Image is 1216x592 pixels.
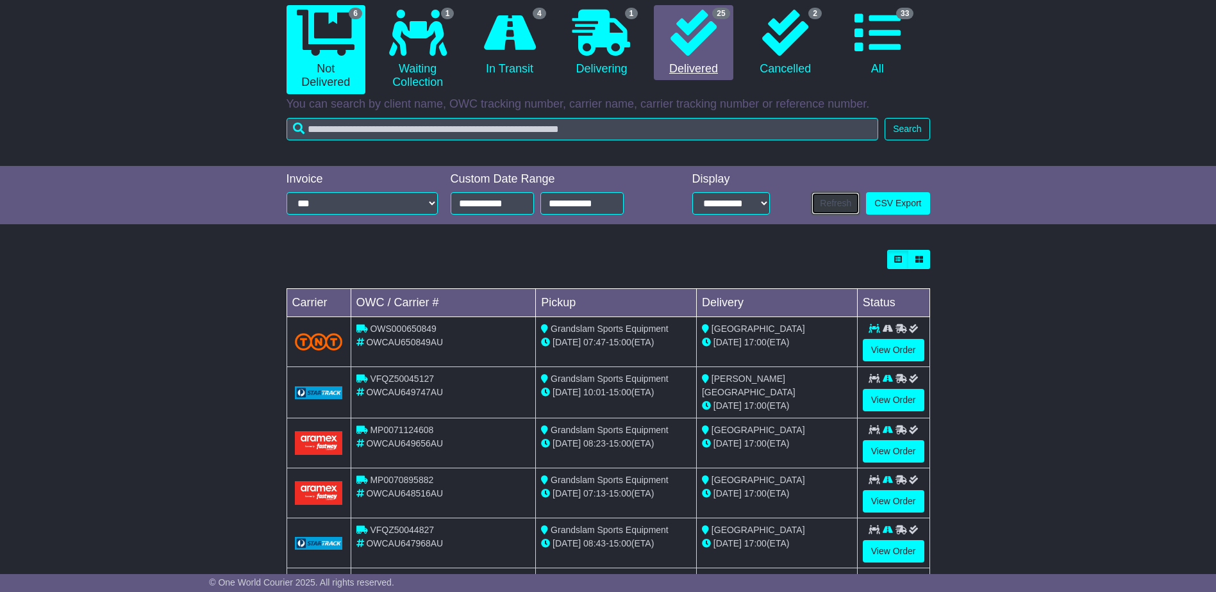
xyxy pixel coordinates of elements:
a: View Order [863,440,924,463]
span: 17:00 [744,400,767,411]
a: 4 In Transit [470,5,549,81]
div: (ETA) [702,336,852,349]
span: 15:00 [609,387,631,397]
span: VFQZ50044827 [370,525,434,535]
span: © One World Courier 2025. All rights reserved. [209,577,394,588]
div: Display [692,172,770,186]
span: 1 [625,8,638,19]
span: [GEOGRAPHIC_DATA] [712,475,805,485]
span: 08:23 [583,438,606,448]
div: (ETA) [702,399,852,413]
a: View Order [863,540,924,563]
div: (ETA) [702,437,852,450]
td: OWC / Carrier # [351,289,536,317]
span: OWCAU650849AU [366,337,443,347]
div: Custom Date Range [451,172,656,186]
span: 17:00 [744,538,767,548]
a: 1 Delivering [562,5,641,81]
a: View Order [863,339,924,361]
div: (ETA) [702,487,852,500]
span: 17:00 [744,337,767,347]
a: 33 All [838,5,917,81]
a: 2 Cancelled [746,5,825,81]
span: 10:01 [583,387,606,397]
span: 17:00 [744,438,767,448]
span: [GEOGRAPHIC_DATA] [712,525,805,535]
span: 07:47 [583,337,606,347]
span: Grandslam Sports Equipment [551,525,669,535]
span: 07:13 [583,488,606,498]
div: - (ETA) [541,437,691,450]
div: Invoice [287,172,438,186]
span: [DATE] [553,538,581,548]
span: [DATE] [553,387,581,397]
span: Grandslam Sports Equipment [551,374,669,384]
img: Aramex.png [295,481,343,505]
td: Pickup [536,289,697,317]
span: 08:43 [583,538,606,548]
div: - (ETA) [541,537,691,550]
img: GetCarrierServiceLogo [295,386,343,399]
span: [DATE] [713,488,742,498]
span: [GEOGRAPHIC_DATA] [712,324,805,334]
span: 15:00 [609,538,631,548]
span: [DATE] [713,400,742,411]
button: Refresh [812,192,860,215]
span: MP0070895882 [370,475,433,485]
div: (ETA) [702,537,852,550]
span: 6 [349,8,362,19]
p: You can search by client name, OWC tracking number, carrier name, carrier tracking number or refe... [287,97,930,111]
span: [DATE] [713,438,742,448]
button: Search [885,118,929,140]
span: 33 [896,8,913,19]
a: View Order [863,389,924,411]
div: - (ETA) [541,336,691,349]
td: Carrier [287,289,351,317]
span: OWCAU649656AU [366,438,443,448]
a: View Order [863,490,924,513]
a: 25 Delivered [654,5,733,81]
span: OWCAU649747AU [366,387,443,397]
span: [PERSON_NAME][GEOGRAPHIC_DATA] [702,374,795,397]
span: 15:00 [609,438,631,448]
span: Grandslam Sports Equipment [551,425,669,435]
span: MP0071124608 [370,425,433,435]
span: Grandslam Sports Equipment [551,475,669,485]
a: 6 Not Delivered [287,5,365,94]
div: - (ETA) [541,386,691,399]
span: VFQZ50045127 [370,374,434,384]
span: 2 [808,8,822,19]
span: 1 [441,8,454,19]
span: 15:00 [609,337,631,347]
span: [GEOGRAPHIC_DATA] [712,425,805,435]
span: 17:00 [744,488,767,498]
span: [DATE] [713,538,742,548]
span: 25 [712,8,729,19]
a: 1 Waiting Collection [378,5,457,94]
span: OWCAU647968AU [366,538,443,548]
img: Aramex.png [295,431,343,455]
td: Delivery [696,289,857,317]
div: - (ETA) [541,487,691,500]
span: [DATE] [553,337,581,347]
span: OWS000650849 [370,324,437,334]
span: [DATE] [713,337,742,347]
span: [DATE] [553,438,581,448]
span: 15:00 [609,488,631,498]
a: CSV Export [866,192,929,215]
img: TNT_Domestic.png [295,333,343,350]
td: Status [857,289,929,317]
span: [DATE] [553,488,581,498]
span: 4 [533,8,546,19]
img: GetCarrierServiceLogo [295,537,343,550]
span: Grandslam Sports Equipment [551,324,669,334]
span: OWCAU648516AU [366,488,443,498]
